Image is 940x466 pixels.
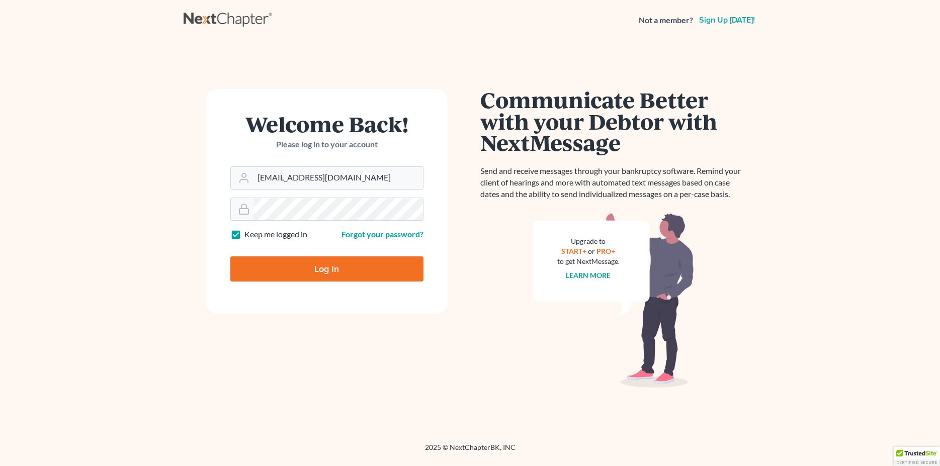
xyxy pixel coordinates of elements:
strong: Not a member? [639,15,693,26]
span: or [588,247,595,255]
p: Please log in to your account [230,139,423,150]
a: Forgot your password? [341,229,423,239]
div: 2025 © NextChapterBK, INC [184,442,757,460]
label: Keep me logged in [244,229,307,240]
a: START+ [561,247,586,255]
div: to get NextMessage. [557,256,620,266]
div: TrustedSite Certified [894,447,940,466]
input: Log In [230,256,423,282]
a: Learn more [566,271,611,279]
a: Sign up [DATE]! [697,16,757,24]
p: Send and receive messages through your bankruptcy software. Remind your client of hearings and mo... [480,165,747,200]
input: Email Address [253,167,423,189]
h1: Communicate Better with your Debtor with NextMessage [480,89,747,153]
div: Upgrade to [557,236,620,246]
a: PRO+ [596,247,615,255]
h1: Welcome Back! [230,113,423,135]
img: nextmessage_bg-59042aed3d76b12b5cd301f8e5b87938c9018125f34e5fa2b7a6b67550977c72.svg [533,212,694,388]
